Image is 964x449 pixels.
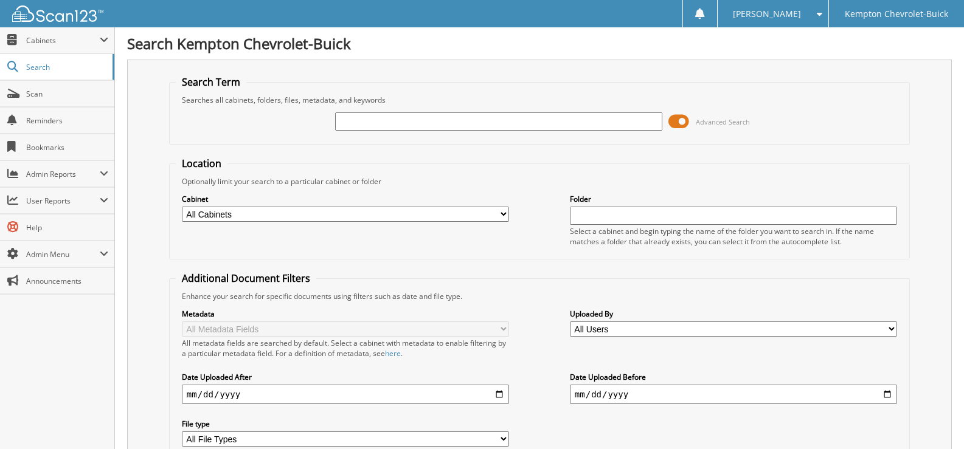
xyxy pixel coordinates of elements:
[570,309,897,319] label: Uploaded By
[570,226,897,247] div: Select a cabinet and begin typing the name of the folder you want to search in. If the name match...
[26,35,100,46] span: Cabinets
[570,385,897,404] input: end
[26,222,108,233] span: Help
[182,419,509,429] label: File type
[845,10,948,18] span: Kempton Chevrolet-Buick
[733,10,801,18] span: [PERSON_NAME]
[26,115,108,126] span: Reminders
[176,176,903,187] div: Optionally limit your search to a particular cabinet or folder
[26,169,100,179] span: Admin Reports
[182,372,509,382] label: Date Uploaded After
[26,142,108,153] span: Bookmarks
[176,272,316,285] legend: Additional Document Filters
[182,194,509,204] label: Cabinet
[176,291,903,301] div: Enhance your search for specific documents using filters such as date and file type.
[176,157,227,170] legend: Location
[26,276,108,286] span: Announcements
[176,95,903,105] div: Searches all cabinets, folders, files, metadata, and keywords
[570,194,897,204] label: Folder
[127,33,952,53] h1: Search Kempton Chevrolet-Buick
[570,372,897,382] label: Date Uploaded Before
[26,89,108,99] span: Scan
[26,249,100,259] span: Admin Menu
[182,309,509,319] label: Metadata
[26,62,106,72] span: Search
[903,391,964,449] iframe: Chat Widget
[12,5,103,22] img: scan123-logo-white.svg
[26,196,100,206] span: User Reports
[385,348,401,358] a: here
[696,117,750,126] span: Advanced Search
[176,75,246,89] legend: Search Term
[182,385,509,404] input: start
[182,338,509,358] div: All metadata fields are searched by default. Select a cabinet with metadata to enable filtering b...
